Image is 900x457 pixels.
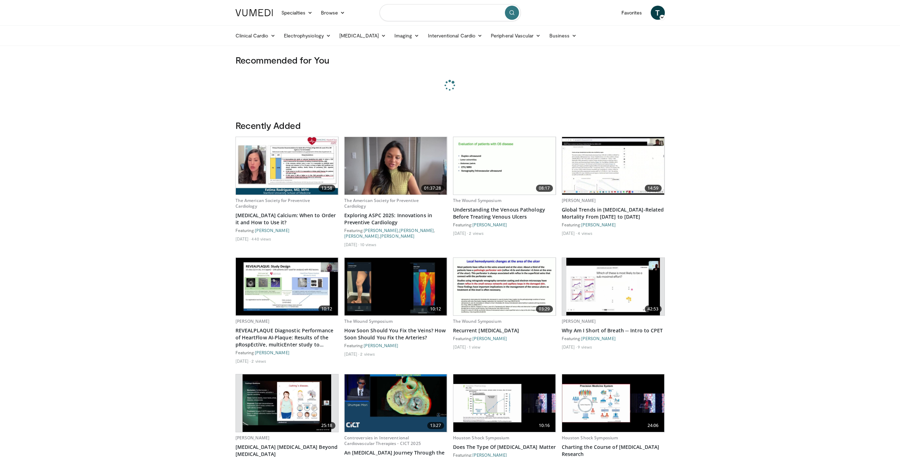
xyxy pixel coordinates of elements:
span: 14:59 [645,185,662,192]
a: [PERSON_NAME] [472,336,507,341]
a: [PERSON_NAME] [581,336,616,341]
li: 9 views [578,344,592,350]
a: 01:37:28 [345,137,447,195]
img: ec2994ad-f9b8-453a-8bc1-8ae4bc74880c.620x360_q85_upscale.jpg [345,258,447,315]
a: [PERSON_NAME] [236,435,270,441]
span: 10:12 [427,305,444,313]
a: 03:29 [453,258,556,315]
div: Featuring: [344,343,447,348]
li: 2 views [251,358,266,364]
h3: Recommended for You [236,54,665,66]
div: Featuring: [453,222,556,227]
a: Recurrent [MEDICAL_DATA] [453,327,556,334]
a: 25:18 [236,374,338,432]
img: f2c68859-0141-4a8b-a821-33e5a922fb60.620x360_q85_upscale.jpg [236,258,338,315]
span: 42:53 [645,305,662,313]
span: 03:29 [536,305,553,313]
a: Specialties [277,6,317,20]
img: f9dd5a24-8cf0-44f9-a1b3-a4dc77486fa0.620x360_q85_upscale.jpg [562,374,664,432]
a: 14:59 [562,137,664,195]
a: 13:27 [345,374,447,432]
a: The American Society for Preventive Cardiology [236,197,310,209]
span: 13:27 [427,422,444,429]
img: a7f58201-7f07-4465-b553-3c6145e41e62.620x360_q85_upscale.jpg [345,374,447,432]
a: Imaging [390,29,424,43]
div: Featuring: [562,336,665,341]
a: [PERSON_NAME] [472,222,507,227]
li: 440 views [251,236,271,242]
div: Featuring: [236,227,339,233]
li: 10 views [360,242,376,247]
div: Featuring: , , , [344,227,447,239]
a: REVEALPLAQUE Diagnostic Performance of HeartFlow AI-Plaque: Results of the pRospEctiVe, multicEnt... [236,327,339,348]
a: T [651,6,665,20]
li: 2 views [469,230,484,236]
a: Controversies in Interventional Cardiovascular Therapies - CICT 2025 [344,435,421,446]
a: [MEDICAL_DATA] Calcium: When to Order it and How to Use it? [236,212,339,226]
div: Featuring: [453,336,556,341]
h3: Recently Added [236,120,665,131]
img: VuMedi Logo [236,9,273,16]
a: [PERSON_NAME] [380,233,415,238]
li: [DATE] [236,358,251,364]
a: Peripheral Vascular [487,29,545,43]
a: Browse [317,6,349,20]
a: 08:17 [453,137,556,195]
li: [DATE] [453,230,468,236]
a: Interventional Cardio [424,29,487,43]
a: The Wound Symposium [453,197,501,203]
a: [PERSON_NAME] [399,228,434,233]
a: Does The Type Of [MEDICAL_DATA] Matter [453,444,556,451]
input: Search topics, interventions [380,4,521,21]
a: The Wound Symposium [453,318,501,324]
a: [PERSON_NAME] [255,228,290,233]
li: 4 views [578,230,592,236]
a: How Soon Should You Fix the Veins? How Soon Should You Fix the Arteries? [344,327,447,341]
span: 25:18 [318,422,335,429]
li: [DATE] [344,351,359,357]
a: Electrophysiology [280,29,335,43]
a: 10:16 [453,374,556,432]
a: 13:58 [236,137,338,195]
a: [PERSON_NAME] [562,318,596,324]
span: 01:37:28 [421,185,444,192]
a: [PERSON_NAME] [581,222,616,227]
span: 10:16 [536,422,553,429]
img: 5daa3ee2-6ab8-495e-a6db-b03de54a9640.620x360_q85_upscale.jpg [566,258,660,315]
img: 65187a12-683a-4670-aab9-1947a8c5148c.620x360_q85_upscale.jpg [345,137,447,195]
div: Featuring: [562,222,665,227]
a: Why Am I Short of Breath -- Intro to CPET [562,327,665,334]
li: [DATE] [562,344,577,350]
a: 10:12 [236,258,338,315]
a: [MEDICAL_DATA] [335,29,390,43]
li: [DATE] [453,344,468,350]
img: 4c455117-c9a0-486b-99b7-40c40162f810.620x360_q85_upscale.jpg [453,258,556,315]
a: Houston Shock Symposium [453,435,509,441]
img: 1c6a4e90-4a61-41a6-b0c0-5b9170d54451.620x360_q85_upscale.jpg [562,137,664,195]
a: Global Trends in [MEDICAL_DATA]-Related Mortality From [DATE] to [DATE] [562,206,665,220]
span: 08:17 [536,185,553,192]
a: [PERSON_NAME] [562,197,596,203]
a: 10:12 [345,258,447,315]
li: 2 views [360,351,375,357]
a: Business [545,29,581,43]
span: 13:58 [318,185,335,192]
li: 1 view [469,344,481,350]
a: Understanding the Venous Pathology Before Treating Venous Ulcers [453,206,556,220]
div: Featuring: [236,350,339,355]
a: [PERSON_NAME] [255,350,290,355]
a: [PERSON_NAME] [364,343,398,348]
a: Favorites [617,6,646,20]
span: 10:12 [318,305,335,313]
a: [PERSON_NAME] [344,233,379,238]
a: Houston Shock Symposium [562,435,618,441]
a: The American Society for Preventive Cardiology [344,197,419,209]
a: 42:53 [562,258,664,315]
img: 2bd39402-6386-41d4-8284-c73209d66970.620x360_q85_upscale.jpg [236,137,338,195]
img: 97ba5849-e62a-4f19-9ffe-63c221b2d685.620x360_q85_upscale.jpg [453,137,556,195]
img: c792538d-2b8d-49f9-947a-f140364b632d.620x360_q85_upscale.jpg [243,374,331,432]
a: 24:06 [562,374,664,432]
a: [PERSON_NAME] [364,228,398,233]
li: [DATE] [344,242,359,247]
img: 8a5c9fb3-89bc-4288-8e98-d7844ba91f10.620x360_q85_upscale.jpg [453,374,556,432]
